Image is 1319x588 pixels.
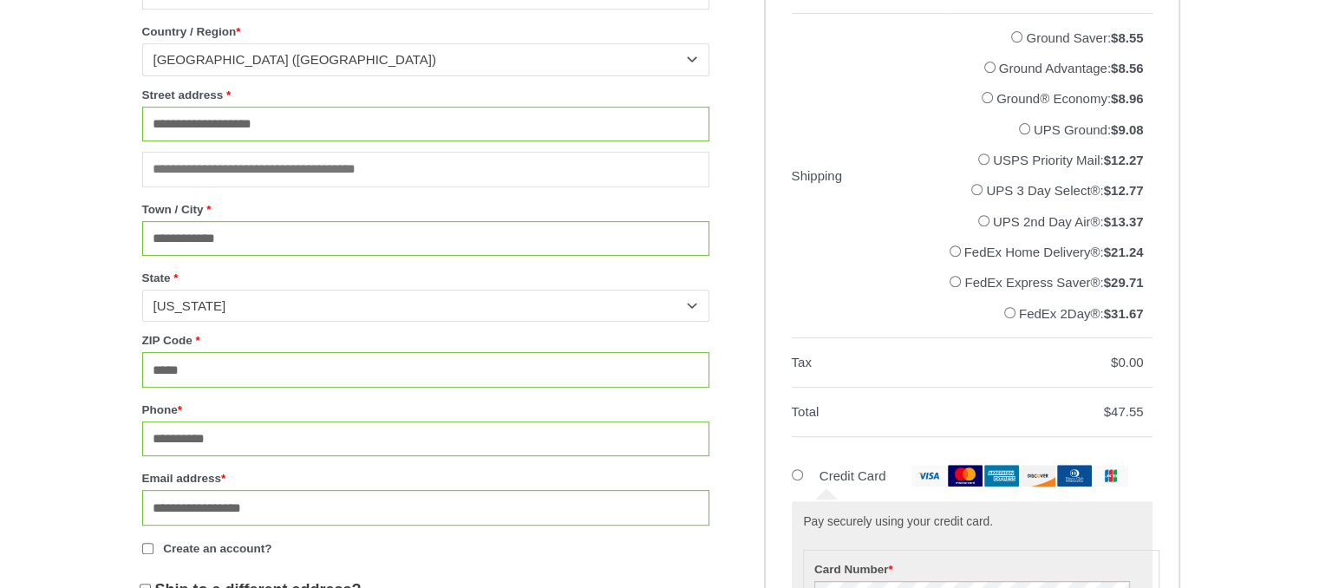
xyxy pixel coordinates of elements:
[993,214,1144,229] label: UPS 2nd Day Air®:
[142,83,709,107] label: Street address
[142,329,709,352] label: ZIP Code
[142,43,709,75] span: Country / Region
[1104,245,1111,259] span: $
[1104,306,1111,321] span: $
[1026,30,1143,45] label: Ground Saver:
[1104,183,1144,198] bdi: 12.77
[1021,465,1055,487] img: discover
[1019,306,1144,321] label: FedEx 2Day®:
[1111,91,1118,106] span: $
[142,266,709,290] label: State
[993,153,1143,167] label: USPS Priority Mail:
[163,542,271,555] span: Create an account?
[1111,355,1144,369] bdi: 0.00
[1104,214,1144,229] bdi: 13.37
[1111,122,1144,137] bdi: 9.08
[1104,404,1111,419] span: $
[984,465,1019,487] img: amex
[1111,30,1144,45] bdi: 8.55
[999,61,1144,75] label: Ground Advantage:
[153,297,682,315] span: Florida
[142,543,153,554] input: Create an account?
[1111,61,1144,75] bdi: 8.56
[819,468,1128,483] label: Credit Card
[142,398,709,421] label: Phone
[153,51,682,69] span: United States (US)
[1104,275,1144,290] bdi: 29.71
[142,198,709,221] label: Town / City
[792,338,944,388] th: Tax
[1034,122,1144,137] label: UPS Ground:
[1111,30,1118,45] span: $
[1104,214,1111,229] span: $
[1104,275,1111,290] span: $
[142,467,709,490] label: Email address
[1104,153,1144,167] bdi: 12.27
[1094,465,1128,487] img: jcb
[142,290,709,322] span: State
[948,465,983,487] img: mastercard
[792,388,944,437] th: Total
[996,91,1144,106] label: Ground® Economy:
[1111,122,1118,137] span: $
[142,20,709,43] label: Country / Region
[792,14,944,338] th: Shipping
[1111,91,1144,106] bdi: 8.96
[911,465,946,487] img: visa
[964,245,1144,259] label: FedEx Home Delivery®:
[1111,61,1118,75] span: $
[814,558,1148,581] label: Card Number
[964,275,1143,290] label: FedEx Express Saver®:
[1057,465,1092,487] img: dinersclub
[1104,306,1144,321] bdi: 31.67
[986,183,1143,198] label: UPS 3 Day Select®:
[1104,404,1144,419] bdi: 47.55
[1104,183,1111,198] span: $
[1111,355,1118,369] span: $
[1104,153,1111,167] span: $
[803,513,1139,532] p: Pay securely using your credit card.
[1104,245,1144,259] bdi: 21.24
